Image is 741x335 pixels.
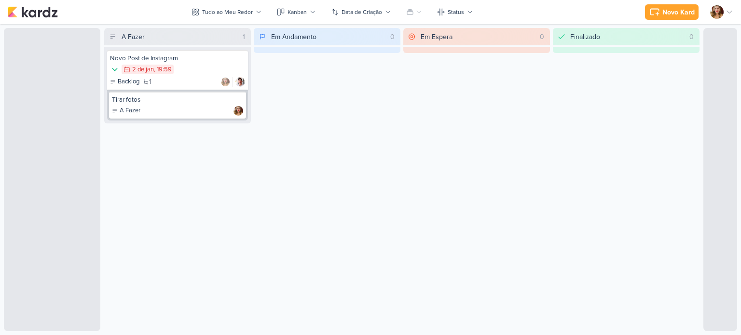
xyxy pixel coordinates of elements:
div: Tirar fotos [112,95,243,104]
button: Novo Kard [645,4,699,20]
img: Thaís Leite [220,77,230,87]
img: Lucas Pessoa [235,77,245,87]
div: Colaboradores: Thaís Leite [220,77,233,87]
img: Thaís Leite [233,106,243,116]
span: 1 [149,79,151,85]
img: kardz.app [8,6,58,18]
div: Em Andamento [271,32,316,42]
p: A Fazer [120,106,140,116]
div: 1 [239,32,249,42]
div: Novo Post de Instagram [110,54,245,63]
p: Backlog [118,77,139,87]
div: 2 de jan [132,67,154,73]
div: Responsável: Lucas Pessoa [235,77,245,87]
div: Finalizado [570,32,600,42]
div: 0 [536,32,548,42]
div: Prioridade Baixa [110,65,120,74]
div: , 19:59 [154,67,172,73]
div: Responsável: Thaís Leite [233,106,243,116]
img: Thaís Leite [710,5,724,19]
div: A Fazer [122,32,145,42]
div: Novo Kard [662,7,695,17]
div: Em Espera [421,32,453,42]
div: 0 [386,32,398,42]
div: A Fazer [112,106,140,116]
div: 0 [686,32,698,42]
div: Backlog [110,77,139,87]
